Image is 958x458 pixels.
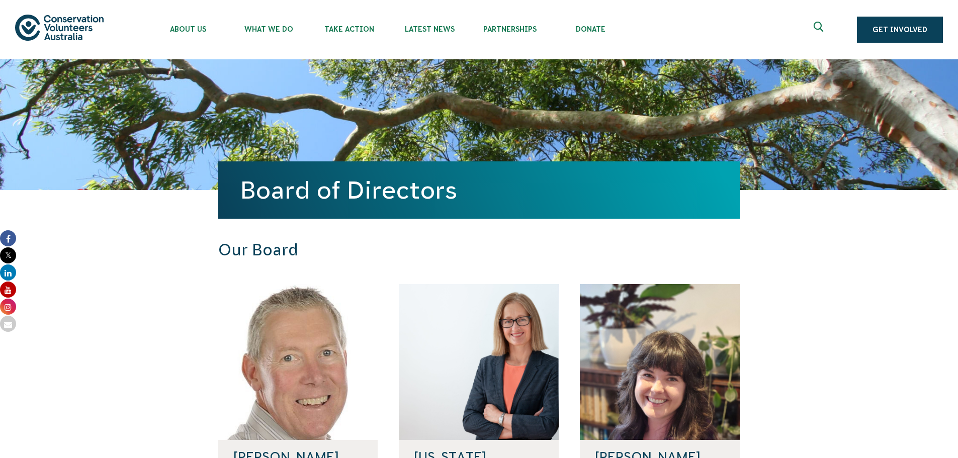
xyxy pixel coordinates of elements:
span: Expand search box [814,22,826,38]
a: Get Involved [857,17,943,43]
h1: Board of Directors [240,176,718,204]
h3: Our Board [218,240,604,260]
span: What We Do [228,25,309,33]
button: Expand search box Close search box [808,18,832,42]
span: Take Action [309,25,389,33]
span: Partnerships [470,25,550,33]
img: logo.svg [15,15,104,40]
span: Donate [550,25,631,33]
span: About Us [148,25,228,33]
span: Latest News [389,25,470,33]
